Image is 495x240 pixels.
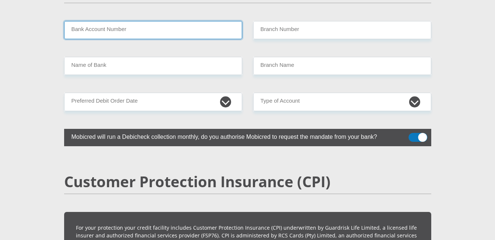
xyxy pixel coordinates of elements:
[253,21,431,39] input: Branch Number
[64,173,431,191] h2: Customer Protection Insurance (CPI)
[64,129,394,143] label: Mobicred will run a Debicheck collection monthly, do you authorise Mobicred to request the mandat...
[64,57,242,75] input: Name of Bank
[64,21,242,39] input: Bank Account Number
[253,57,431,75] input: Branch Name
